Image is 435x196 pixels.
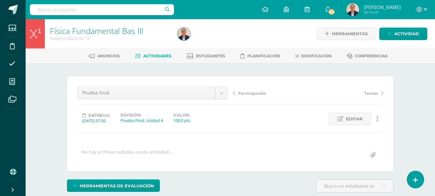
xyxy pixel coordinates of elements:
a: Estudiantes [187,51,225,61]
span: Mi Perfil [364,10,401,15]
span: Actividad [394,28,419,40]
label: Valor: [173,113,190,118]
span: Participación [238,90,266,96]
span: Entrega: [88,113,110,118]
span: Editar [346,113,363,125]
a: Conferencias [347,51,388,61]
div: [DATE] 07:50 [82,118,110,124]
div: Prueba Final. Unidad 4 [120,118,163,123]
a: Actividad [379,28,427,40]
a: Anuncios [89,51,120,61]
img: 385d9a0064c6fd6996549f29431cb4ef.png [177,28,190,40]
a: Física Fundamental Bas III [50,25,143,36]
span: Actividades [143,53,171,58]
input: Busca un usuario... [30,4,174,15]
a: Dosificación [295,51,332,61]
h1: Física Fundamental Bas III [50,26,170,35]
span: Dosificación [301,53,332,58]
div: Noveno Básicos 'A' [50,35,170,41]
span: Conferencias [355,53,388,58]
div: 100.0 pts [173,118,190,123]
span: Herramientas de evaluación [80,180,154,192]
a: Herramientas [317,28,376,40]
span: Estudiantes [196,53,225,58]
span: Herramientas [332,28,368,40]
span: 243 [328,8,335,15]
a: Actividades [135,51,171,61]
a: Prueba Final [78,87,227,99]
img: 385d9a0064c6fd6996549f29431cb4ef.png [346,3,359,16]
label: División: [120,113,163,118]
div: No hay archivos subidos a esta actividad... [81,149,173,161]
a: Participación [233,90,308,96]
span: Prueba Final [82,87,210,99]
a: Herramientas de evaluación [67,179,160,192]
span: Tareas [364,90,378,96]
input: Busca un estudiante aquí... [316,180,393,192]
span: [PERSON_NAME] [364,4,401,10]
span: Planificación [247,53,280,58]
span: Anuncios [97,53,120,58]
a: Tareas [308,90,383,96]
a: Planificación [241,51,280,61]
